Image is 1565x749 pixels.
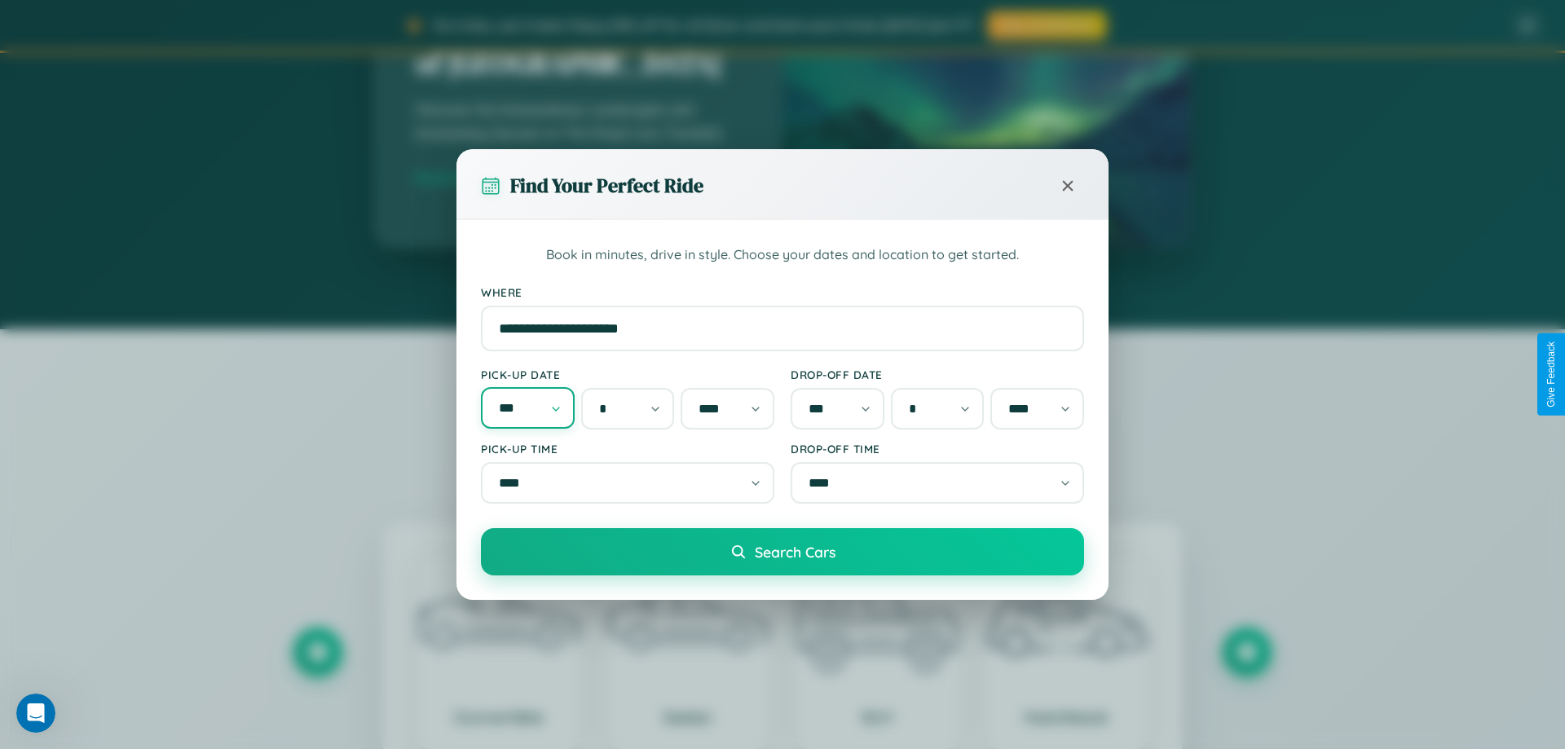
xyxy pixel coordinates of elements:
button: Search Cars [481,528,1084,575]
label: Pick-up Date [481,368,774,381]
label: Where [481,285,1084,299]
p: Book in minutes, drive in style. Choose your dates and location to get started. [481,245,1084,266]
label: Drop-off Time [791,442,1084,456]
label: Drop-off Date [791,368,1084,381]
span: Search Cars [755,543,835,561]
label: Pick-up Time [481,442,774,456]
h3: Find Your Perfect Ride [510,172,703,199]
